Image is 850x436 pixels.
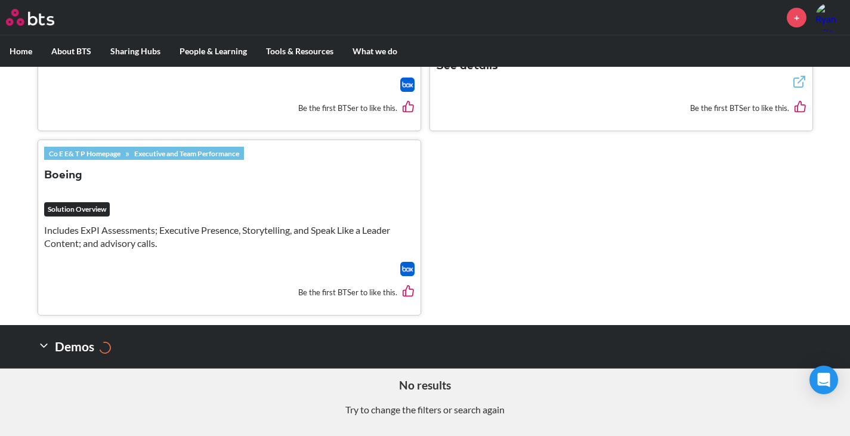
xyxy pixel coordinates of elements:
[343,36,407,67] label: What we do
[9,403,841,416] p: Try to change the filters or search again
[809,366,838,394] div: Open Intercom Messenger
[400,262,415,276] a: Download file from Box
[400,78,415,92] a: Download file from Box
[787,8,806,27] a: +
[44,92,415,125] div: Be the first BTSer to like this.
[44,168,82,184] button: Boeing
[44,147,244,160] div: »
[44,224,415,251] p: Includes ExPI Assessments; Executive Presence, Storytelling, and Speak Like a Leader Content; and...
[815,3,844,32] img: Ryan Stiles
[44,147,125,160] a: Co E E& T P Homepage
[436,92,806,125] div: Be the first BTSer to like this.
[792,75,806,92] a: External link
[256,36,343,67] label: Tools & Resources
[42,36,101,67] label: About BTS
[44,202,110,217] em: Solution Overview
[6,9,54,26] img: BTS Logo
[400,262,415,276] img: Box logo
[6,9,76,26] a: Go home
[815,3,844,32] a: Profile
[44,276,415,309] div: Be the first BTSer to like this.
[38,335,111,358] h2: Demos
[9,378,841,394] h5: No results
[101,36,170,67] label: Sharing Hubs
[170,36,256,67] label: People & Learning
[400,78,415,92] img: Box logo
[129,147,244,160] a: Executive and Team Performance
